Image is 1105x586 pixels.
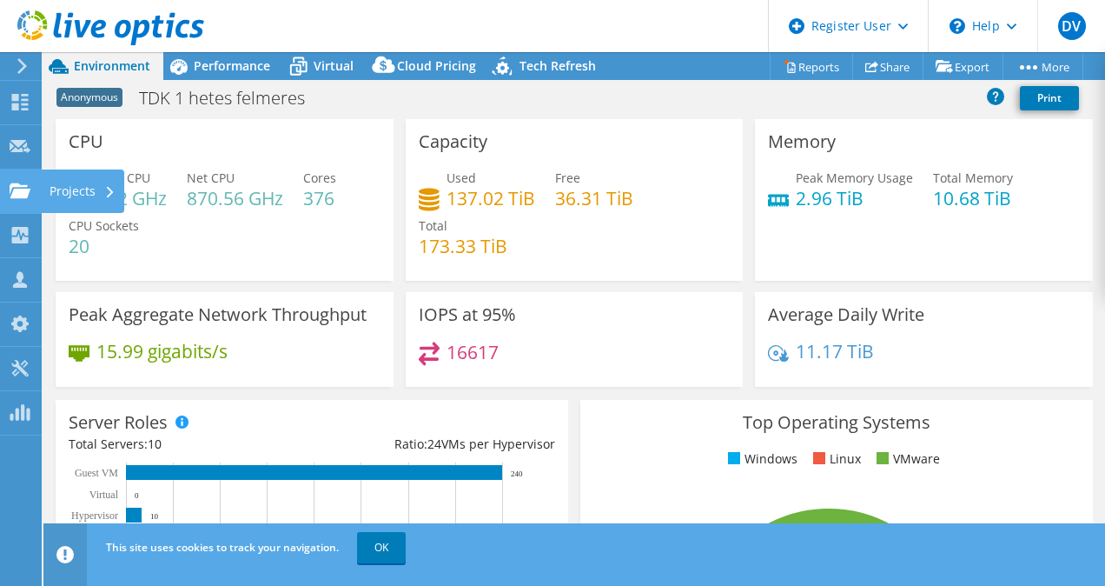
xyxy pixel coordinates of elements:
svg: \n [950,18,965,34]
span: Peak CPU [96,170,150,186]
span: Cloud Pricing [397,57,476,74]
span: Environment [74,57,150,74]
h4: 2.96 TiB [796,189,913,208]
span: Virtual [314,57,354,74]
h3: CPU [69,132,103,151]
span: Anonymous [56,88,122,107]
span: Total Memory [933,170,1013,186]
h4: 20 [69,236,139,256]
h1: TDK 1 hetes felmeres [131,89,332,108]
a: Print [1020,86,1079,110]
span: Used [447,170,476,186]
h3: Server Roles [69,413,168,432]
h4: 202 GHz [96,189,167,208]
div: Ratio: VMs per Hypervisor [312,435,555,454]
span: Total [419,217,447,234]
text: Hypervisor [71,509,118,522]
h3: Capacity [419,132,487,151]
a: Export [923,53,1003,80]
span: This site uses cookies to track your navigation. [106,540,339,555]
li: VMware [872,449,940,469]
a: More [1002,53,1083,80]
div: Projects [41,170,124,213]
h3: Average Daily Write [768,305,924,324]
span: Cores [303,170,336,186]
span: CPU Sockets [69,217,139,234]
a: Share [852,53,923,80]
li: Windows [724,449,797,469]
h4: 10.68 TiB [933,189,1013,208]
span: Performance [194,57,270,74]
text: 0 [135,491,139,500]
h3: Top Operating Systems [593,413,1080,432]
a: OK [357,532,406,563]
span: 10 [148,436,162,452]
h4: 870.56 GHz [187,189,283,208]
h4: 137.02 TiB [447,189,535,208]
span: Tech Refresh [519,57,596,74]
h4: 173.33 TiB [419,236,507,256]
h4: 16617 [447,343,499,362]
text: Virtual [89,489,119,501]
h4: 376 [303,189,336,208]
span: Net CPU [187,170,235,186]
span: Peak Memory Usage [796,170,913,186]
h4: 36.31 TiB [555,189,633,208]
a: Reports [770,53,853,80]
div: Total Servers: [69,435,312,454]
h3: Peak Aggregate Network Throughput [69,305,367,324]
text: Guest VM [75,467,118,479]
h3: Memory [768,132,836,151]
h4: 11.17 TiB [796,342,874,361]
li: Linux [809,449,861,469]
span: DV [1058,12,1086,40]
h3: IOPS at 95% [419,305,516,324]
text: 240 [511,469,523,478]
text: 10 [150,512,159,521]
span: Free [555,170,580,186]
h4: 15.99 gigabits/s [96,342,228,361]
span: 24 [427,436,441,452]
